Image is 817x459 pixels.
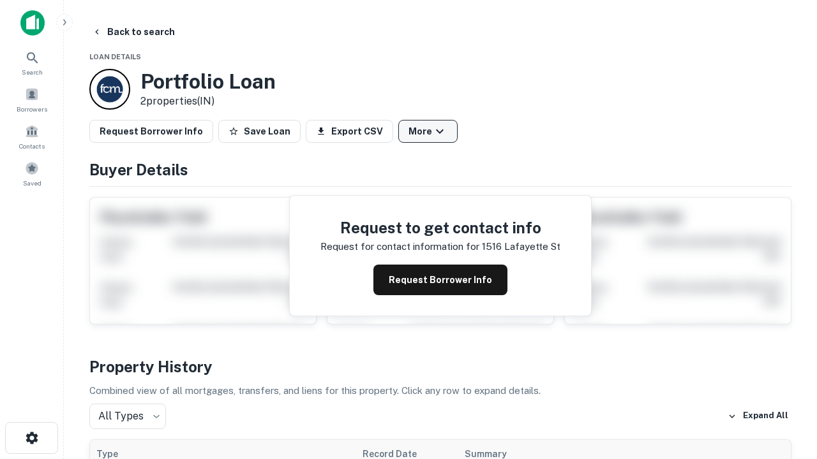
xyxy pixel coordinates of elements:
div: All Types [89,404,166,429]
button: More [398,120,458,143]
button: Back to search [87,20,180,43]
button: Request Borrower Info [373,265,507,295]
span: Loan Details [89,53,141,61]
h4: Request to get contact info [320,216,560,239]
a: Borrowers [4,82,60,117]
button: Export CSV [306,120,393,143]
a: Saved [4,156,60,191]
iframe: Chat Widget [753,316,817,377]
span: Contacts [19,141,45,151]
h3: Portfolio Loan [140,69,276,94]
a: Search [4,45,60,80]
p: Combined view of all mortgages, transfers, and liens for this property. Click any row to expand d... [89,383,791,398]
p: 2 properties (IN) [140,94,276,109]
p: 1516 lafayette st [482,239,560,254]
p: Request for contact information for [320,239,479,254]
button: Request Borrower Info [89,120,213,143]
span: Saved [23,178,41,188]
img: capitalize-icon.png [20,10,45,36]
h4: Property History [89,355,791,378]
span: Borrowers [17,104,47,114]
span: Search [22,67,43,77]
h4: Buyer Details [89,158,791,181]
button: Save Loan [218,120,301,143]
a: Contacts [4,119,60,154]
button: Expand All [724,407,791,426]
